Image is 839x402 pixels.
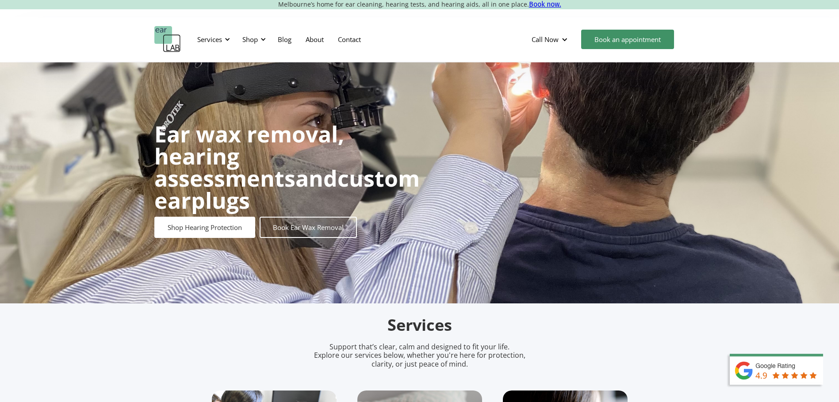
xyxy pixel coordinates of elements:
[242,35,258,44] div: Shop
[331,27,368,52] a: Contact
[192,26,233,53] div: Services
[154,163,420,215] strong: custom earplugs
[154,119,344,193] strong: Ear wax removal, hearing assessments
[299,27,331,52] a: About
[581,30,674,49] a: Book an appointment
[525,26,577,53] div: Call Now
[237,26,268,53] div: Shop
[212,315,628,336] h2: Services
[154,26,181,53] a: home
[532,35,559,44] div: Call Now
[154,217,255,238] a: Shop Hearing Protection
[154,123,420,211] h1: and
[271,27,299,52] a: Blog
[197,35,222,44] div: Services
[303,343,537,368] p: Support that’s clear, calm and designed to fit your life. Explore our services below, whether you...
[260,217,357,238] a: Book Ear Wax Removal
